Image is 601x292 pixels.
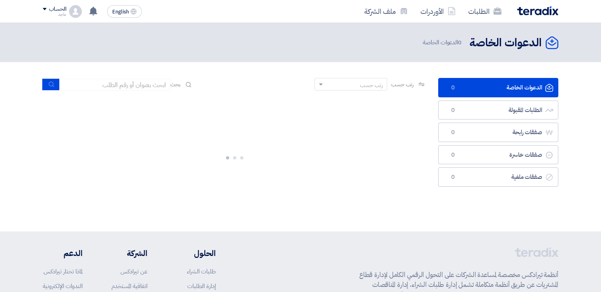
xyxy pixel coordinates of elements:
[423,38,463,47] span: الدعوات الخاصة
[43,267,83,276] a: لماذا تختار تيرادكس
[60,79,170,91] input: ابحث بعنوان أو رقم الطلب
[448,173,458,181] span: 0
[438,145,558,165] a: صفقات خاسرة0
[43,12,66,17] div: ماجد
[438,123,558,142] a: صفقات رابحة0
[43,282,83,290] a: الندوات الإلكترونية
[106,247,147,259] li: الشركة
[112,9,129,15] span: English
[448,129,458,137] span: 0
[462,2,508,21] a: الطلبات
[458,38,462,47] span: 0
[49,6,66,13] div: الحساب
[187,282,216,290] a: إدارة الطلبات
[448,106,458,114] span: 0
[448,151,458,159] span: 0
[43,247,83,259] li: الدعم
[107,5,142,18] button: English
[187,267,216,276] a: طلبات الشراء
[469,35,542,51] h2: الدعوات الخاصة
[517,6,558,15] img: Teradix logo
[358,2,414,21] a: ملف الشركة
[448,84,458,92] span: 0
[438,100,558,120] a: الطلبات المقبولة0
[170,80,181,89] span: بحث
[111,282,147,290] a: اتفاقية المستخدم
[171,247,216,259] li: الحلول
[121,267,147,276] a: عن تيرادكس
[391,80,414,89] span: رتب حسب
[438,167,558,187] a: صفقات ملغية0
[414,2,462,21] a: الأوردرات
[438,78,558,97] a: الدعوات الخاصة0
[69,5,82,18] img: profile_test.png
[360,81,383,89] div: رتب حسب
